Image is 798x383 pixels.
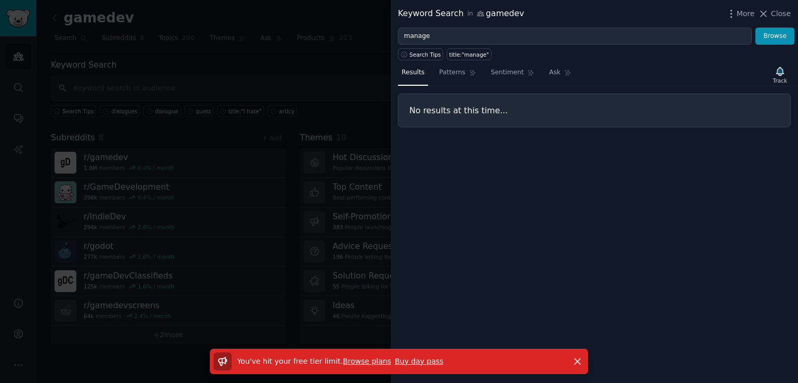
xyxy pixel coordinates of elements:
[343,357,391,365] a: Browse plans
[491,68,524,77] span: Sentiment
[447,48,491,60] a: title:"manage"
[449,51,489,58] div: title:"manage"
[398,48,443,60] button: Search Tips
[773,77,787,84] div: Track
[398,7,524,20] div: Keyword Search gamedev
[737,8,755,19] span: More
[771,8,791,19] span: Close
[755,28,794,45] button: Browse
[395,357,443,365] a: Buy day pass
[758,8,791,19] button: Close
[398,64,428,86] a: Results
[398,28,752,45] input: Try a keyword related to your business
[439,68,465,77] span: Patterns
[549,68,561,77] span: Ask
[237,357,343,365] span: You've hit your free tier limit .
[402,68,424,77] span: Results
[546,64,575,86] a: Ask
[409,105,779,116] h3: No results at this time...
[435,64,480,86] a: Patterns
[467,9,473,19] span: in
[487,64,538,86] a: Sentiment
[409,51,441,58] span: Search Tips
[726,8,755,19] button: More
[769,64,791,86] button: Track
